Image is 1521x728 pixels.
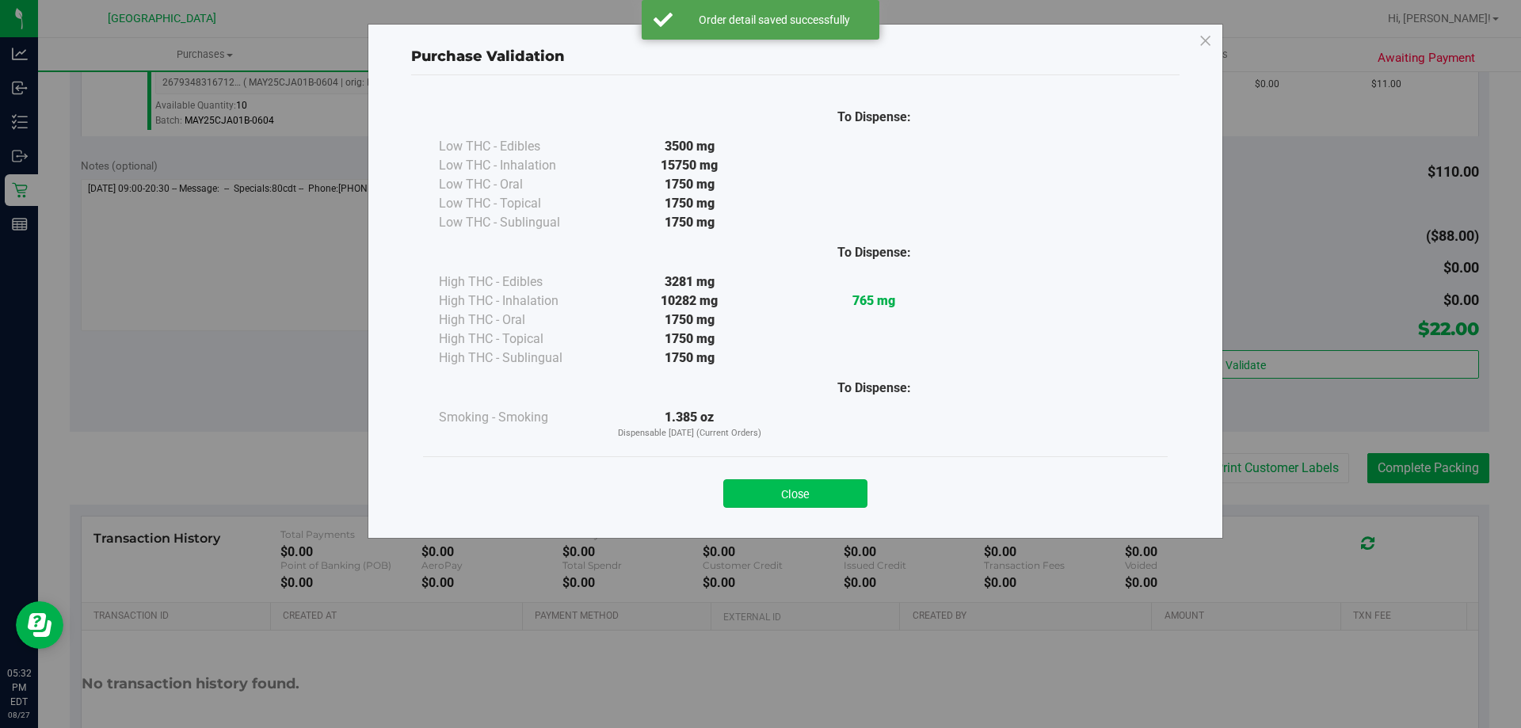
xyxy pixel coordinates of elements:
iframe: Resource center [16,601,63,649]
div: High THC - Topical [439,330,597,349]
div: Low THC - Oral [439,175,597,194]
div: Low THC - Topical [439,194,597,213]
div: 1750 mg [597,349,782,368]
div: 15750 mg [597,156,782,175]
div: Low THC - Sublingual [439,213,597,232]
div: 1.385 oz [597,408,782,440]
div: Low THC - Inhalation [439,156,597,175]
button: Close [723,479,867,508]
div: 10282 mg [597,292,782,311]
div: High THC - Inhalation [439,292,597,311]
div: Smoking - Smoking [439,408,597,427]
strong: 765 mg [852,293,895,308]
div: 3500 mg [597,137,782,156]
div: 1750 mg [597,311,782,330]
div: To Dispense: [782,108,966,127]
div: 1750 mg [597,213,782,232]
div: High THC - Sublingual [439,349,597,368]
div: To Dispense: [782,379,966,398]
div: 3281 mg [597,273,782,292]
div: High THC - Oral [439,311,597,330]
div: 1750 mg [597,194,782,213]
div: Order detail saved successfully [681,12,867,28]
div: High THC - Edibles [439,273,597,292]
div: 1750 mg [597,175,782,194]
div: Low THC - Edibles [439,137,597,156]
span: Purchase Validation [411,48,565,65]
div: To Dispense: [782,243,966,262]
p: Dispensable [DATE] (Current Orders) [597,427,782,440]
div: 1750 mg [597,330,782,349]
